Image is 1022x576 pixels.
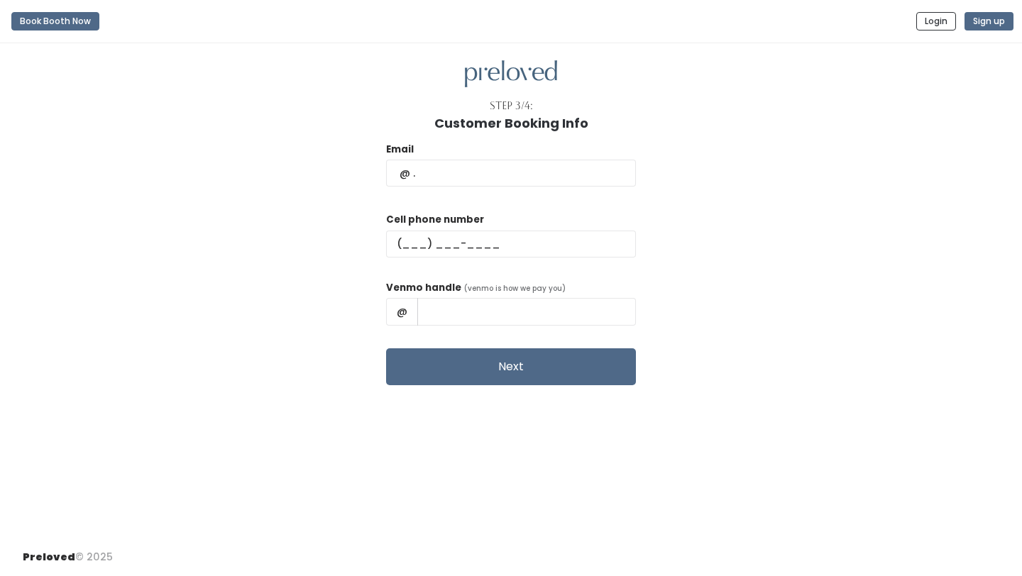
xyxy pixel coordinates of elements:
[23,550,75,564] span: Preloved
[916,12,956,31] button: Login
[386,348,636,385] button: Next
[965,12,1013,31] button: Sign up
[434,116,588,131] h1: Customer Booking Info
[11,6,99,37] a: Book Booth Now
[23,538,113,565] div: © 2025
[11,12,99,31] button: Book Booth Now
[386,213,484,227] label: Cell phone number
[386,231,636,257] input: (___) ___-____
[490,99,533,113] div: Step 3/4:
[386,281,461,295] label: Venmo handle
[386,143,414,157] label: Email
[386,298,418,325] span: @
[386,160,636,187] input: @ .
[465,60,557,88] img: preloved logo
[464,283,566,294] span: (venmo is how we pay you)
